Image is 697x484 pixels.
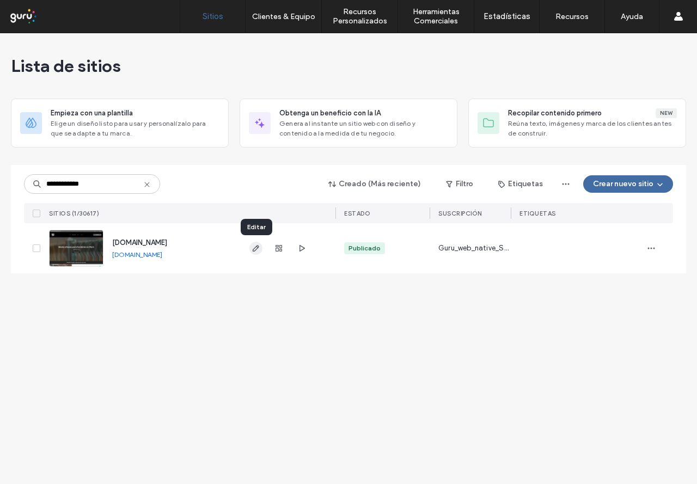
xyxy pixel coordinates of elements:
button: Filtro [435,175,484,193]
span: ESTADO [344,210,370,217]
div: Editar [241,219,272,235]
span: Recopilar contenido primero [508,108,602,119]
button: Crear nuevo sitio [583,175,673,193]
span: Reúna texto, imágenes y marca de los clientes antes de construir. [508,119,677,138]
label: Ayuda [621,12,643,21]
span: Obtenga un beneficio con la IA [279,108,381,119]
span: SITIOS (1/30617) [49,210,99,217]
div: Recopilar contenido primeroNewReúna texto, imágenes y marca de los clientes antes de construir. [468,99,686,148]
label: Herramientas Comerciales [398,7,474,26]
a: [DOMAIN_NAME] [112,238,167,247]
label: Sitios [203,11,223,21]
span: Lista de sitios [11,55,121,77]
div: New [656,108,677,118]
button: Etiquetas [488,175,553,193]
span: Ayuda [23,8,53,17]
div: Obtenga un beneficio con la IAGenera al instante un sitio web con diseño y contenido a la medida ... [240,99,457,148]
label: Recursos Personalizados [322,7,398,26]
span: Genera al instante un sitio web con diseño y contenido a la medida de tu negocio. [279,119,448,138]
label: Clientes & Equipo [252,12,315,21]
span: Guru_web_native_Standard [438,243,511,254]
label: Recursos [555,12,589,21]
span: ETIQUETAS [519,210,556,217]
span: Empieza con una plantilla [51,108,133,119]
label: Estadísticas [484,11,530,21]
button: Creado (Más reciente) [319,175,431,193]
a: [DOMAIN_NAME] [112,250,162,259]
div: Empieza con una plantillaElige un diseño listo para usar y personalízalo para que se adapte a tu ... [11,99,229,148]
div: Publicado [348,243,381,253]
span: Elige un diseño listo para usar y personalízalo para que se adapte a tu marca. [51,119,219,138]
span: Suscripción [438,210,482,217]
